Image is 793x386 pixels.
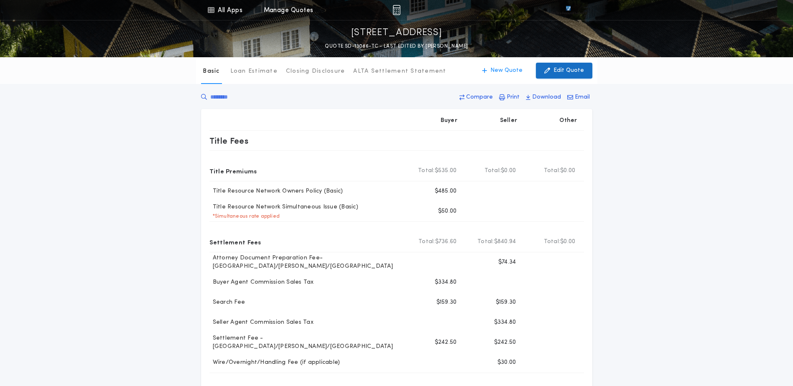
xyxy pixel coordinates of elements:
span: $535.00 [435,167,457,175]
p: $30.00 [497,358,516,367]
img: img [393,5,400,15]
p: Compare [466,93,493,102]
p: $334.80 [494,318,516,327]
p: Download [532,93,561,102]
b: Total: [484,167,501,175]
p: $74.34 [498,258,516,267]
p: Seller [500,117,518,125]
span: $0.00 [560,238,575,246]
p: Loan Estimate [230,67,278,76]
b: Total: [418,167,435,175]
p: Closing Disclosure [286,67,345,76]
p: Title Fees [209,134,249,147]
p: ALTA Settlement Statement [353,67,446,76]
p: * Simultaneous rate applied [209,213,280,220]
p: Buyer Agent Commission Sales Tax [209,278,314,287]
p: [STREET_ADDRESS] [351,26,442,40]
p: Seller Agent Commission Sales Tax [209,318,314,327]
b: Total: [544,167,561,175]
button: Download [523,90,564,105]
p: Edit Quote [553,66,584,75]
span: $0.00 [501,167,516,175]
p: Search Fee [209,298,245,307]
p: $159.30 [436,298,457,307]
p: QUOTE SD-13086-TC - LAST EDITED BY [PERSON_NAME] [325,42,468,51]
p: $50.00 [438,207,457,216]
button: Edit Quote [536,63,592,79]
b: Total: [477,238,494,246]
span: $736.60 [435,238,457,246]
p: Title Resource Network Owners Policy (Basic) [209,187,343,196]
p: Buyer [441,117,457,125]
p: Settlement Fee - [GEOGRAPHIC_DATA]/[PERSON_NAME]/[GEOGRAPHIC_DATA] [209,334,404,351]
p: $242.50 [435,338,457,347]
p: $334.80 [435,278,457,287]
p: Title Premiums [209,164,257,178]
span: $0.00 [560,167,575,175]
b: Total: [418,238,435,246]
button: Print [497,90,522,105]
p: $242.50 [494,338,516,347]
img: vs-icon [551,6,586,14]
p: Attorney Document Preparation Fee-[GEOGRAPHIC_DATA]/[PERSON_NAME]/[GEOGRAPHIC_DATA] [209,254,404,271]
p: $485.00 [435,187,457,196]
p: Basic [203,67,219,76]
p: New Quote [490,66,523,75]
b: Total: [544,238,561,246]
button: Compare [457,90,495,105]
p: Print [507,93,520,102]
p: Settlement Fees [209,235,261,249]
p: Email [575,93,590,102]
p: Other [559,117,577,125]
p: Wire/Overnight/Handling Fee (if applicable) [209,358,340,367]
p: $159.30 [496,298,516,307]
span: $840.94 [494,238,516,246]
button: Email [565,90,592,105]
p: Title Resource Network Simultaneous Issue (Basic) [209,203,358,211]
button: New Quote [474,63,531,79]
